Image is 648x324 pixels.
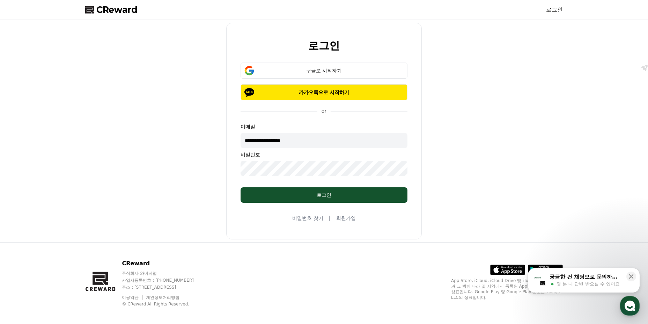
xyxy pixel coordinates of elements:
[64,232,72,238] span: 대화
[241,63,407,79] button: 구글로 시작하기
[292,215,323,222] a: 비밀번호 찾기
[255,192,393,199] div: 로그인
[146,295,179,300] a: 개인정보처리방침
[122,285,207,290] p: 주소 : [STREET_ADDRESS]
[546,6,563,14] a: 로그인
[46,222,90,239] a: 대화
[241,187,407,203] button: 로그인
[122,301,207,307] p: © CReward All Rights Reserved.
[22,232,26,238] span: 홈
[122,271,207,276] p: 주식회사 와이피랩
[122,278,207,283] p: 사업자등록번호 : [PHONE_NUMBER]
[251,89,397,96] p: 카카오톡으로 시작하기
[308,40,340,51] h2: 로그인
[108,232,116,238] span: 설정
[241,151,407,158] p: 비밀번호
[251,67,397,74] div: 구글로 시작하기
[90,222,134,239] a: 설정
[2,222,46,239] a: 홈
[122,295,144,300] a: 이용약관
[329,214,331,222] span: |
[317,107,331,114] p: or
[336,215,356,222] a: 회원가입
[96,4,138,15] span: CReward
[241,123,407,130] p: 이메일
[122,259,207,268] p: CReward
[85,4,138,15] a: CReward
[451,278,563,300] p: App Store, iCloud, iCloud Drive 및 iTunes Store는 미국과 그 밖의 나라 및 지역에서 등록된 Apple Inc.의 서비스 상표입니다. Goo...
[241,84,407,100] button: 카카오톡으로 시작하기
